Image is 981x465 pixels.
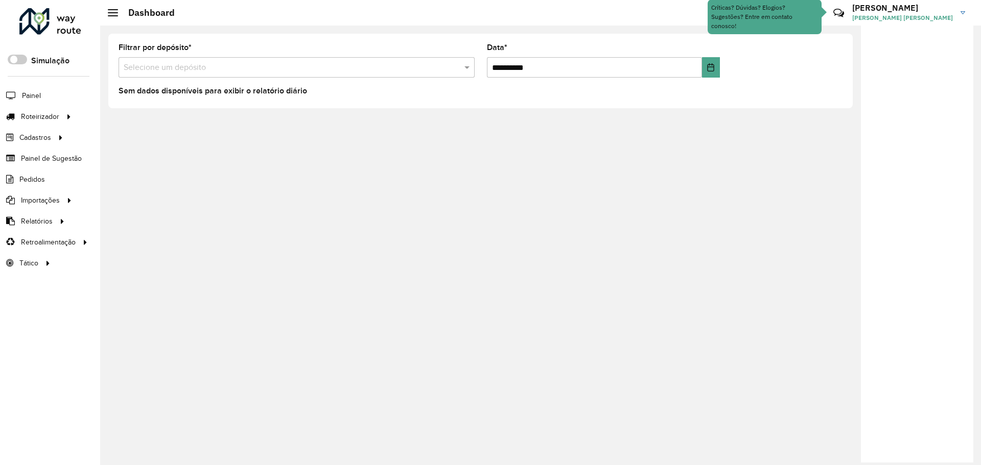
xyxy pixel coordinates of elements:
[119,85,307,97] label: Sem dados disponíveis para exibir o relatório diário
[828,2,850,24] a: Contato Rápido
[19,132,51,143] span: Cadastros
[487,41,507,54] label: Data
[119,41,192,54] label: Filtrar por depósito
[22,90,41,101] span: Painel
[21,111,59,122] span: Roteirizador
[852,13,953,22] span: [PERSON_NAME] [PERSON_NAME]
[19,258,38,268] span: Tático
[21,153,82,164] span: Painel de Sugestão
[21,237,76,248] span: Retroalimentação
[21,195,60,206] span: Importações
[702,57,720,78] button: Choose Date
[118,7,175,18] h2: Dashboard
[31,55,69,67] label: Simulação
[852,3,953,13] h3: [PERSON_NAME]
[21,216,53,227] span: Relatórios
[19,174,45,185] span: Pedidos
